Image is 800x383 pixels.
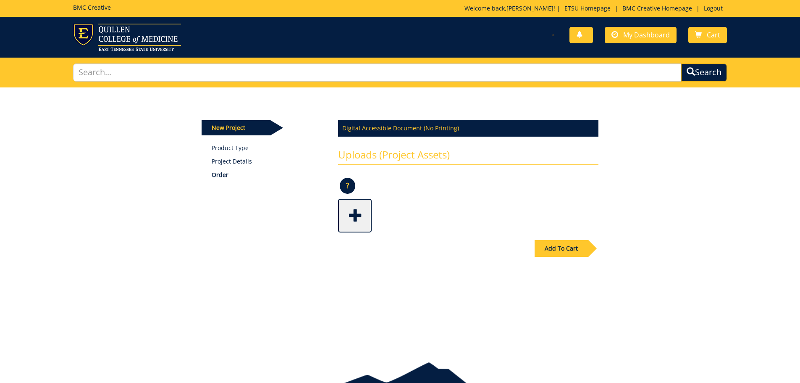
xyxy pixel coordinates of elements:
[681,63,727,82] button: Search
[707,30,720,40] span: Cart
[618,4,696,12] a: BMC Creative Homepage
[338,149,598,165] h3: Uploads (Project Assets)
[73,4,111,11] h5: BMC Creative
[688,27,727,43] a: Cart
[212,171,325,179] p: Order
[202,120,270,135] p: New Project
[212,144,325,152] a: Product Type
[212,157,325,166] p: Project Details
[605,27,677,43] a: My Dashboard
[73,24,181,51] img: ETSU logo
[560,4,615,12] a: ETSU Homepage
[623,30,670,40] span: My Dashboard
[73,63,682,82] input: Search...
[464,4,727,13] p: Welcome back, ! | | |
[700,4,727,12] a: Logout
[340,178,355,194] p: ?
[535,240,588,257] div: Add To Cart
[506,4,553,12] a: [PERSON_NAME]
[338,120,598,137] p: Digital Accessible Document (No Printing)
